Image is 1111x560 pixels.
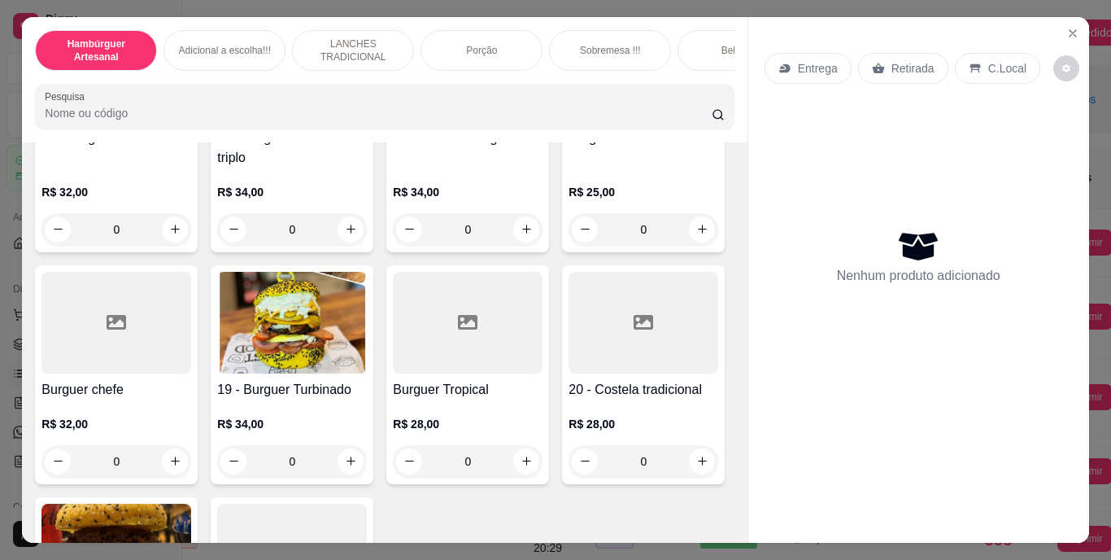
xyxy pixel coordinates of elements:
p: R$ 25,00 [569,184,718,200]
p: C.Local [988,60,1026,77]
p: Entrega [798,60,838,77]
button: decrease-product-quantity [220,217,246,243]
p: R$ 34,00 [217,416,367,432]
p: R$ 34,00 [217,184,367,200]
p: Porção [466,44,497,57]
label: Pesquisa [45,90,90,103]
button: increase-product-quantity [162,217,188,243]
button: decrease-product-quantity [220,448,246,475]
p: Sobremesa !!! [580,44,641,57]
h4: Burguer chefe [41,380,191,400]
button: decrease-product-quantity [45,448,71,475]
button: decrease-product-quantity [396,217,422,243]
button: increase-product-quantity [338,217,364,243]
button: decrease-product-quantity [1053,55,1079,81]
p: Retirada [891,60,935,77]
input: Pesquisa [45,105,712,121]
p: R$ 28,00 [393,416,542,432]
p: Bebidas [721,44,756,57]
button: decrease-product-quantity [396,448,422,475]
button: increase-product-quantity [513,217,539,243]
p: R$ 34,00 [393,184,542,200]
p: Nenhum produto adicionado [837,266,1000,286]
p: R$ 32,00 [41,416,191,432]
p: Adicional a escolha!!! [179,44,271,57]
p: R$ 32,00 [41,184,191,200]
button: decrease-product-quantity [572,448,598,475]
p: Hambúrguer Artesanal [49,37,143,63]
button: increase-product-quantity [513,448,539,475]
button: decrease-product-quantity [45,217,71,243]
button: increase-product-quantity [162,448,188,475]
p: LANCHES TRADICIONAL [306,37,400,63]
button: increase-product-quantity [689,217,715,243]
h4: 18 - Burguer cheddar triplo [217,129,367,168]
img: product-image [217,272,367,374]
button: increase-product-quantity [338,448,364,475]
h4: 20 - Costela tradicional [569,380,718,400]
h4: 19 - Burguer Turbinado [217,380,367,400]
button: decrease-product-quantity [572,217,598,243]
button: increase-product-quantity [689,448,715,475]
h4: Burguer Tropical [393,380,542,400]
button: Close [1060,20,1086,46]
p: R$ 28,00 [569,416,718,432]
